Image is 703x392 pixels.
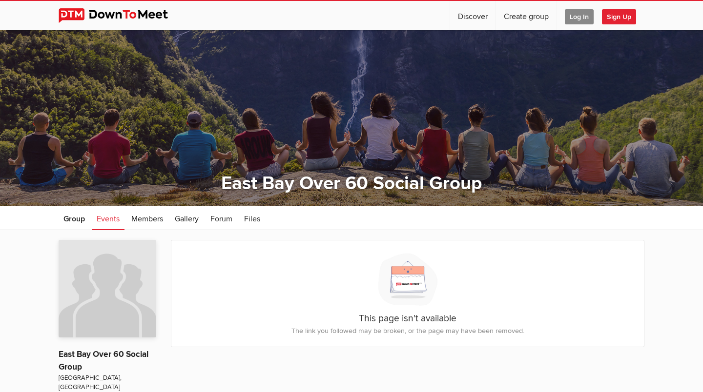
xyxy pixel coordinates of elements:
[210,214,232,224] span: Forum
[63,214,85,224] span: Group
[450,1,496,30] a: Discover
[565,9,594,24] span: Log In
[496,1,557,30] a: Create group
[602,1,644,30] a: Sign Up
[206,206,237,230] a: Forum
[59,8,183,23] img: DownToMeet
[171,240,644,347] div: This page isn't available
[97,214,120,224] span: Events
[131,214,163,224] span: Members
[557,1,601,30] a: Log In
[602,9,636,24] span: Sign Up
[59,240,156,337] img: East Bay Over 60 Social Group
[221,172,482,195] a: East Bay Over 60 Social Group
[59,349,148,372] a: East Bay Over 60 Social Group
[181,326,634,336] p: The link you followed may be broken, or the page may have been removed.
[59,206,90,230] a: Group
[244,214,260,224] span: Files
[170,206,204,230] a: Gallery
[239,206,265,230] a: Files
[175,214,199,224] span: Gallery
[92,206,124,230] a: Events
[126,206,168,230] a: Members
